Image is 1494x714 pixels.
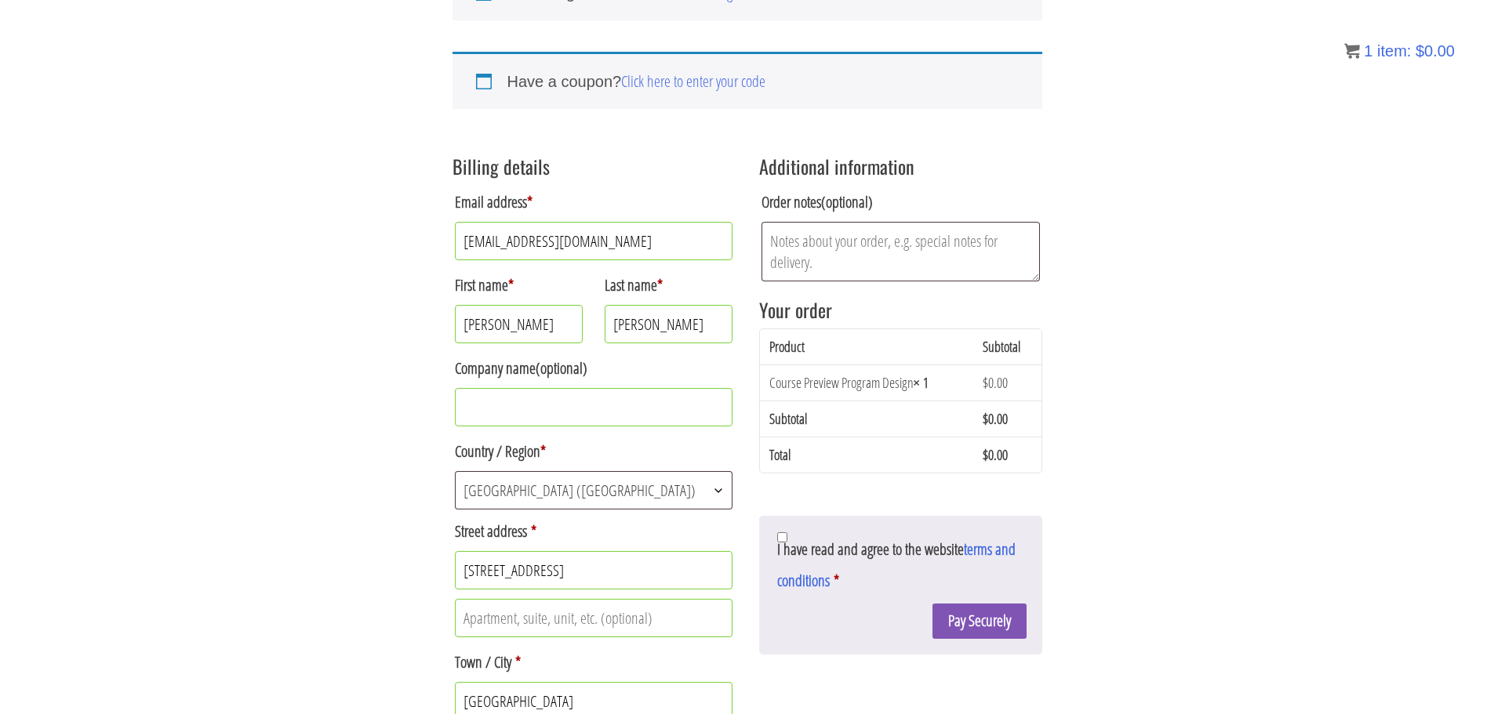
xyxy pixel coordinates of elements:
label: First name [455,270,583,301]
span: $ [1416,42,1424,60]
label: Country / Region [455,436,733,467]
bdi: 0.00 [983,409,1008,428]
input: House number and street name [455,551,733,589]
a: Click here to enter your code [621,71,765,92]
strong: × 1 [914,373,929,392]
bdi: 0.00 [983,373,1008,392]
input: Apartment, suite, unit, etc. (optional) [455,599,733,637]
div: Have a coupon? [453,52,1042,109]
span: Country / Region [455,471,733,509]
button: Pay Securely [932,603,1027,639]
span: (optional) [536,357,587,379]
bdi: 0.00 [1416,42,1455,60]
h3: Additional information [759,156,1042,176]
th: Subtotal [760,400,974,437]
span: United Kingdom (UK) [456,472,732,509]
h3: Billing details [453,156,736,176]
img: icon11.png [1344,43,1360,59]
label: Town / City [455,647,733,678]
span: $ [983,373,988,392]
a: 1 item: $0.00 [1344,42,1455,60]
span: $ [983,409,988,428]
label: Street address [455,516,733,547]
label: Company name [455,353,733,384]
span: I have read and agree to the website [777,538,1016,591]
span: 1 [1364,42,1372,60]
label: Email address [455,187,733,218]
span: item: [1377,42,1411,60]
abbr: required [834,570,839,591]
th: Total [760,437,974,473]
span: $ [983,445,988,464]
th: Subtotal [973,329,1041,364]
td: Course Preview Program Design [760,364,974,400]
input: I have read and agree to the websiteterms and conditions * [777,532,787,542]
a: terms and conditions [777,538,1016,591]
bdi: 0.00 [983,445,1008,464]
label: Order notes [762,187,1040,218]
th: Product [760,329,974,364]
h3: Your order [759,299,1042,320]
span: (optional) [821,191,873,212]
label: Last name [605,270,733,301]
